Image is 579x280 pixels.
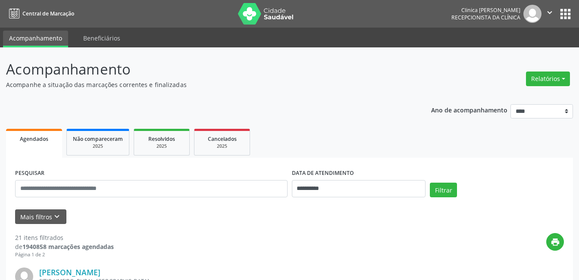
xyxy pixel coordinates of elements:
[6,80,403,89] p: Acompanhe a situação das marcações correntes e finalizadas
[200,143,244,149] div: 2025
[52,212,62,221] i: keyboard_arrow_down
[526,72,570,86] button: Relatórios
[551,237,560,247] i: print
[15,251,114,258] div: Página 1 de 2
[73,135,123,143] span: Não compareceram
[15,233,114,242] div: 21 itens filtrados
[292,167,354,180] label: DATA DE ATENDIMENTO
[545,8,554,17] i: 
[3,31,68,47] a: Acompanhamento
[558,6,573,22] button: apps
[15,242,114,251] div: de
[6,59,403,80] p: Acompanhamento
[140,143,183,149] div: 2025
[22,10,74,17] span: Central de Marcação
[546,233,564,251] button: print
[430,183,457,197] button: Filtrar
[39,268,100,277] a: [PERSON_NAME]
[148,135,175,143] span: Resolvidos
[15,209,66,224] button: Mais filtroskeyboard_arrow_down
[208,135,237,143] span: Cancelados
[541,5,558,23] button: 
[20,135,48,143] span: Agendados
[431,104,507,115] p: Ano de acompanhamento
[451,6,520,14] div: Clinica [PERSON_NAME]
[6,6,74,21] a: Central de Marcação
[73,143,123,149] div: 2025
[523,5,541,23] img: img
[451,14,520,21] span: Recepcionista da clínica
[15,167,44,180] label: PESQUISAR
[22,243,114,251] strong: 1940858 marcações agendadas
[77,31,126,46] a: Beneficiários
